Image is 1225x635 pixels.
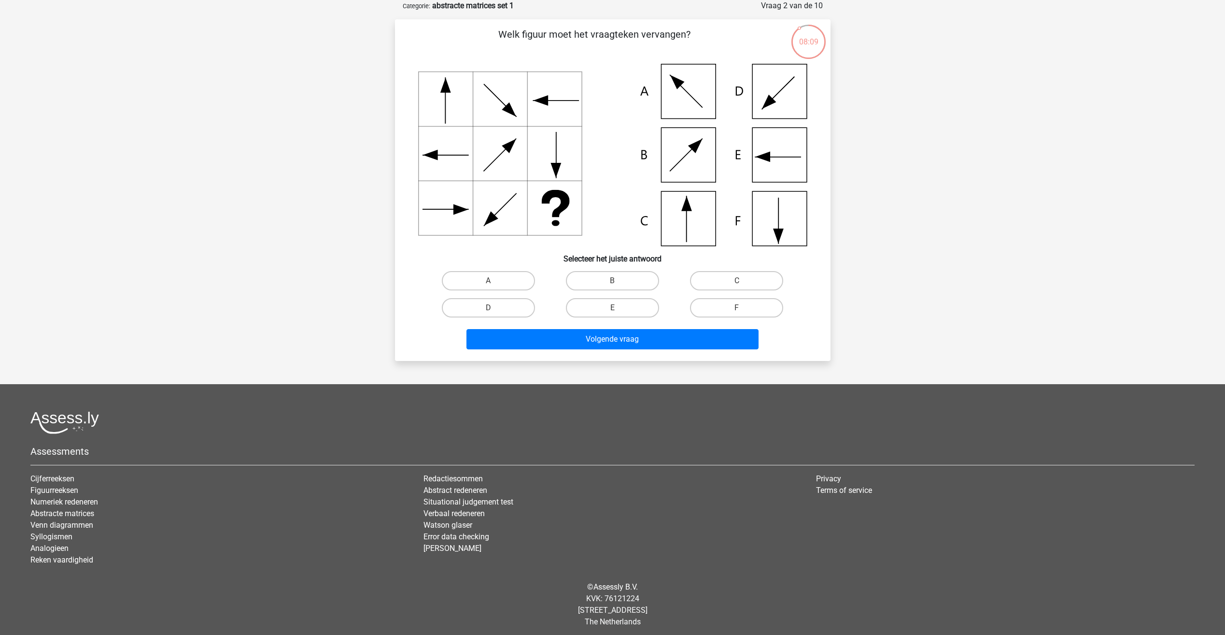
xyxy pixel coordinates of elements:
label: C [690,271,783,290]
a: Analogieen [30,544,69,553]
a: Abstracte matrices [30,509,94,518]
a: Privacy [816,474,841,483]
h5: Assessments [30,446,1195,457]
a: Error data checking [423,532,489,541]
a: Redactiesommen [423,474,483,483]
a: Verbaal redeneren [423,509,485,518]
label: F [690,298,783,317]
a: Figuurreeksen [30,486,78,495]
a: Cijferreeksen [30,474,74,483]
a: [PERSON_NAME] [423,544,481,553]
a: Numeriek redeneren [30,497,98,506]
small: Categorie: [403,2,430,10]
div: 08:09 [790,24,827,48]
a: Abstract redeneren [423,486,487,495]
a: Assessly B.V. [593,582,638,592]
label: E [566,298,659,317]
a: Watson glaser [423,520,472,530]
strong: abstracte matrices set 1 [432,1,514,10]
label: D [442,298,535,317]
a: Venn diagrammen [30,520,93,530]
a: Situational judgement test [423,497,513,506]
a: Reken vaardigheid [30,555,93,564]
h6: Selecteer het juiste antwoord [410,246,815,263]
p: Welk figuur moet het vraagteken vervangen? [410,27,779,56]
img: Assessly logo [30,411,99,434]
a: Terms of service [816,486,872,495]
button: Volgende vraag [466,329,759,349]
label: A [442,271,535,290]
a: Syllogismen [30,532,72,541]
label: B [566,271,659,290]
